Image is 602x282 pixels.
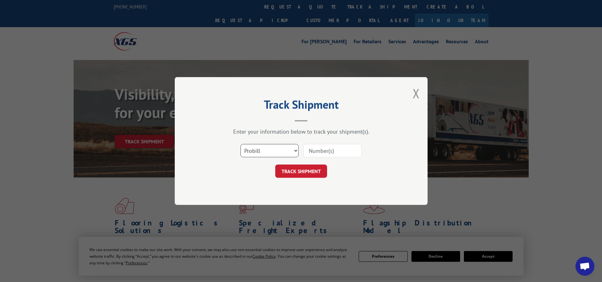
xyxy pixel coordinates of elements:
[303,144,362,157] input: Number(s)
[206,128,396,135] div: Enter your information below to track your shipment(s).
[206,100,396,112] h2: Track Shipment
[575,257,594,276] div: Open chat
[413,85,420,102] button: Close modal
[275,165,327,178] button: TRACK SHIPMENT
